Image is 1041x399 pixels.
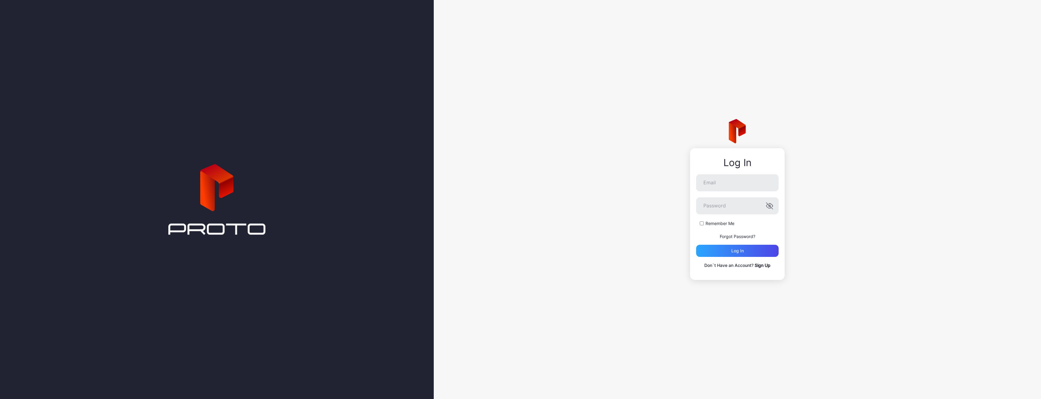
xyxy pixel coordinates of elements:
input: Email [696,174,779,191]
a: Forgot Password? [720,234,755,239]
label: Remember Me [706,220,734,227]
a: Sign Up [755,263,770,268]
button: Password [766,202,773,210]
p: Don`t Have an Account? [696,262,779,269]
div: Log In [696,157,779,168]
button: Log in [696,245,779,257]
input: Password [696,197,779,214]
div: Log in [731,248,744,253]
